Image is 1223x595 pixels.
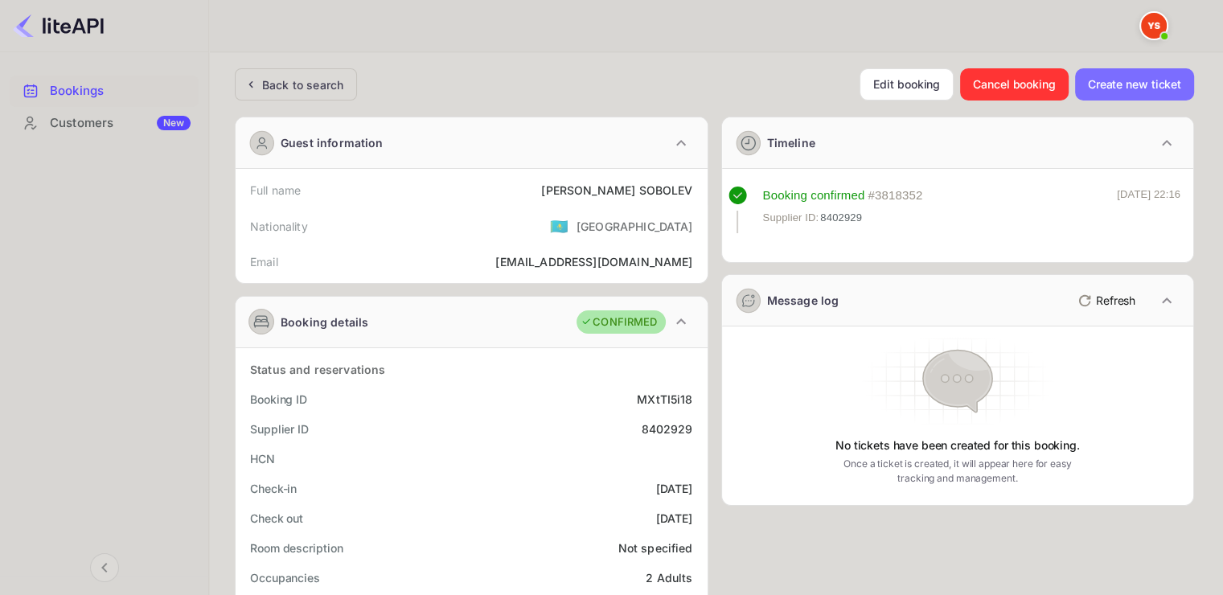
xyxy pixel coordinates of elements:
[250,361,385,378] div: Status and reservations
[831,457,1084,486] p: Once a ticket is created, it will appear here for easy tracking and management.
[1141,13,1167,39] img: Yandex Support
[767,292,839,309] div: Message log
[820,210,862,226] span: 8402929
[868,187,922,205] div: # 3818352
[835,437,1080,453] p: No tickets have been created for this booking.
[50,114,191,133] div: Customers
[262,76,343,93] div: Back to search
[250,182,301,199] div: Full name
[50,82,191,101] div: Bookings
[281,314,368,330] div: Booking details
[1117,187,1180,233] div: [DATE] 22:16
[656,480,693,497] div: [DATE]
[860,68,954,101] button: Edit booking
[250,510,303,527] div: Check out
[550,211,568,240] span: United States
[250,480,297,497] div: Check-in
[250,540,343,556] div: Room description
[577,218,693,235] div: [GEOGRAPHIC_DATA]
[250,218,308,235] div: Nationality
[541,182,692,199] div: [PERSON_NAME] SOBOLEV
[767,134,815,151] div: Timeline
[250,391,307,408] div: Booking ID
[13,13,104,39] img: LiteAPI logo
[495,253,692,270] div: [EMAIL_ADDRESS][DOMAIN_NAME]
[646,569,692,586] div: 2 Adults
[90,553,119,582] button: Collapse navigation
[281,134,384,151] div: Guest information
[250,421,309,437] div: Supplier ID
[250,569,320,586] div: Occupancies
[10,76,199,105] a: Bookings
[1075,68,1194,101] button: Create new ticket
[656,510,693,527] div: [DATE]
[641,421,692,437] div: 8402929
[250,253,278,270] div: Email
[763,210,819,226] span: Supplier ID:
[1096,292,1135,309] p: Refresh
[637,391,692,408] div: MXtTI5i18
[960,68,1069,101] button: Cancel booking
[250,450,275,467] div: HCN
[618,540,693,556] div: Not specified
[10,108,199,139] div: CustomersNew
[763,187,865,205] div: Booking confirmed
[1069,288,1142,314] button: Refresh
[10,76,199,107] div: Bookings
[157,116,191,130] div: New
[581,314,657,330] div: CONFIRMED
[10,108,199,137] a: CustomersNew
